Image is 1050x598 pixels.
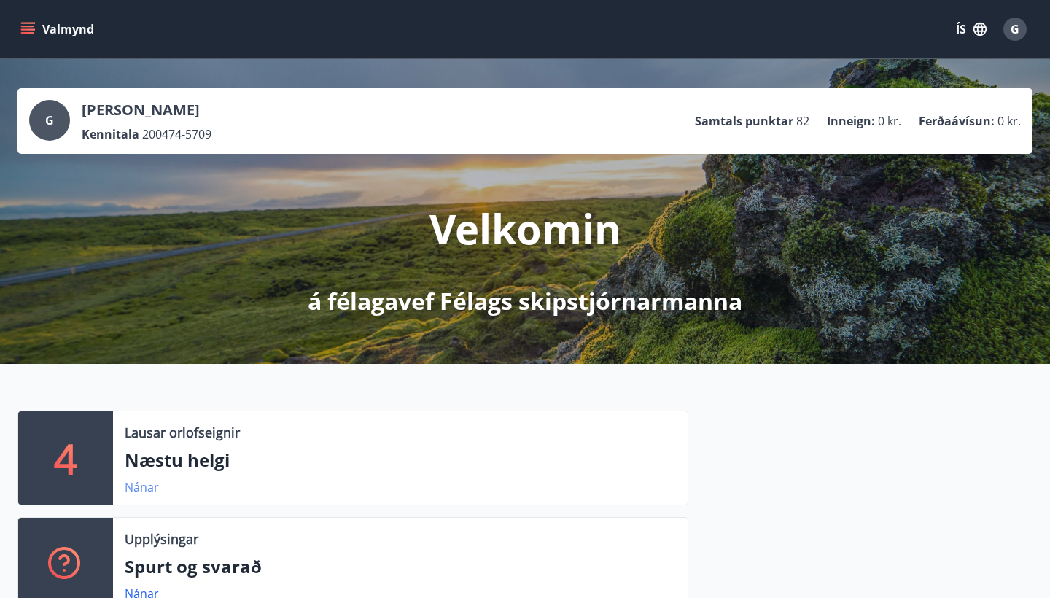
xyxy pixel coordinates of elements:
p: 4 [54,430,77,486]
span: 0 kr. [997,113,1021,129]
p: Velkomin [429,201,621,256]
a: Nánar [125,479,159,495]
p: Lausar orlofseignir [125,423,240,442]
button: G [997,12,1032,47]
p: Spurt og svarað [125,554,676,579]
p: Samtals punktar [695,113,793,129]
span: G [45,112,54,128]
p: Kennitala [82,126,139,142]
button: ÍS [948,16,995,42]
p: [PERSON_NAME] [82,100,211,120]
span: 82 [796,113,809,129]
button: menu [17,16,100,42]
p: á félagavef Félags skipstjórnarmanna [308,285,742,317]
p: Ferðaávísun : [919,113,995,129]
p: Upplýsingar [125,529,198,548]
span: G [1011,21,1019,37]
p: Næstu helgi [125,448,676,473]
p: Inneign : [827,113,875,129]
span: 0 kr. [878,113,901,129]
span: 200474-5709 [142,126,211,142]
